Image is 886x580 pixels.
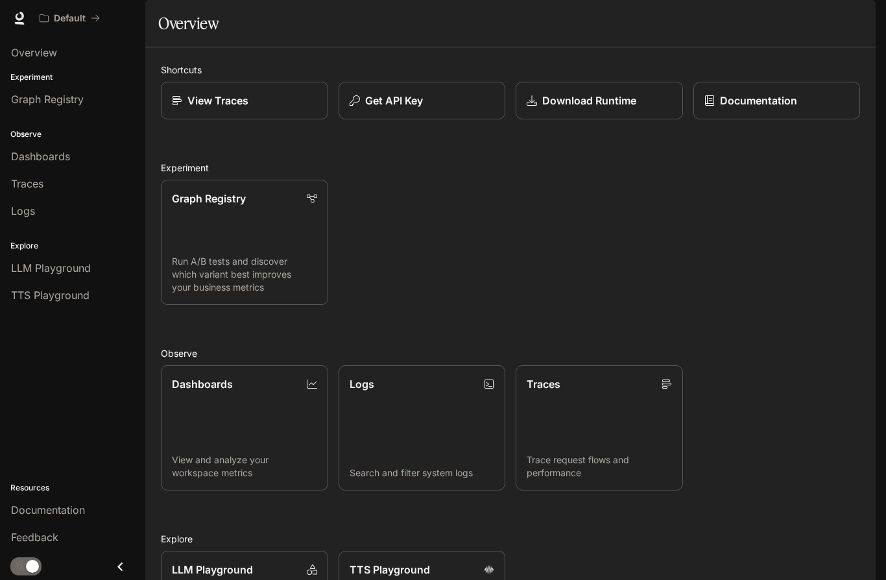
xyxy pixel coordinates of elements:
button: All workspaces [34,5,106,31]
button: Get API Key [339,82,506,119]
p: Search and filter system logs [350,466,495,479]
p: Dashboards [172,376,233,392]
a: Documentation [693,82,861,119]
a: View Traces [161,82,328,119]
p: Documentation [720,93,797,108]
p: Get API Key [365,93,423,108]
h2: Shortcuts [161,63,860,77]
a: Download Runtime [516,82,683,119]
p: Trace request flows and performance [527,453,672,479]
h1: Overview [158,10,219,36]
p: Default [54,13,86,24]
h2: Observe [161,346,860,360]
h2: Experiment [161,161,860,175]
a: Graph RegistryRun A/B tests and discover which variant best improves your business metrics [161,180,328,305]
p: Graph Registry [172,191,246,206]
p: TTS Playground [350,562,430,577]
a: LogsSearch and filter system logs [339,365,506,490]
p: View Traces [187,93,248,108]
p: Logs [350,376,374,392]
p: View and analyze your workspace metrics [172,453,317,479]
p: Traces [527,376,560,392]
p: LLM Playground [172,562,253,577]
a: DashboardsView and analyze your workspace metrics [161,365,328,490]
h2: Explore [161,532,860,546]
p: Download Runtime [542,93,636,108]
p: Run A/B tests and discover which variant best improves your business metrics [172,255,317,294]
a: TracesTrace request flows and performance [516,365,683,490]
